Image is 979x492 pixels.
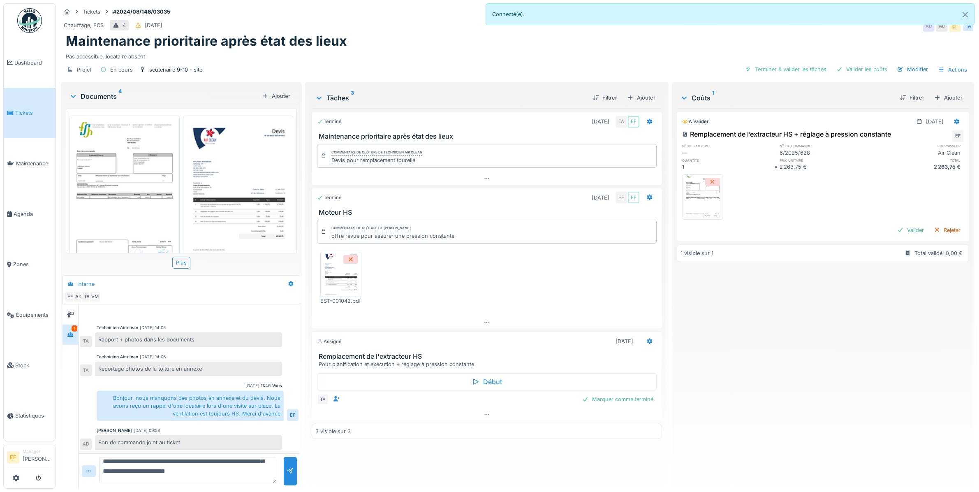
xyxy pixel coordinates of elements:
div: TA [80,336,92,347]
div: [DATE] 14:05 [140,325,166,331]
div: Ajouter [931,92,966,103]
div: Début [317,373,657,390]
div: Interne [77,280,95,288]
div: Terminé [317,118,342,125]
h1: Maintenance prioritaire après état des lieux [66,33,347,49]
div: TA [963,20,974,32]
div: Filtrer [896,92,928,103]
img: vglz2bfng14jweic2a8zntgk0lzi [322,254,359,295]
div: Total validé: 0,00 € [914,249,963,257]
div: 4 [123,21,126,29]
a: Stock [4,340,56,391]
div: Modifier [894,64,931,75]
div: Rejeter [930,225,964,236]
div: AD [73,291,84,302]
div: × [774,163,780,171]
img: Badge_color-CXgf-gQk.svg [17,8,42,33]
div: En cours [110,66,133,74]
div: TA [317,394,329,405]
img: 3fnkb3qh4gwpmqscc77hgboss9nx [185,118,291,268]
span: Stock [15,362,52,369]
a: Zones [4,239,56,290]
a: Maintenance [4,138,56,189]
div: EF [287,409,299,421]
div: Pour planification et exécution + réglage à pression constante [319,360,658,368]
div: 6/2025/628 [780,149,872,157]
div: 2 263,75 € [780,163,872,171]
a: Agenda [4,189,56,239]
div: Filtrer [589,92,620,103]
div: Reportage photos de la toiture en annexe [95,362,282,376]
div: [DATE] [145,21,162,29]
div: [DATE] [926,118,944,125]
div: Terminé [317,194,342,201]
a: Tickets [4,88,56,139]
div: EF [949,20,961,32]
div: [DATE] 11:46 [245,383,271,389]
div: Technicien Air clean [97,325,138,331]
div: AD [936,20,948,32]
div: Tickets [83,8,100,16]
div: 1 [682,163,774,171]
img: m65dj47r3xt056opaxrne4pb2n2t [684,176,721,218]
div: 3 visible sur 3 [315,427,351,435]
div: — [682,149,774,157]
h6: n° de commande [780,143,872,149]
h3: Moteur HS [319,209,658,216]
div: 2 263,75 € [872,163,964,171]
div: Remplacement de l’extracteur HS + réglage à pression constante [682,129,891,139]
div: Pas accessible, locataire absent [66,49,969,60]
div: offre revue pour assurer une pression constante [331,232,454,240]
div: VM [89,291,101,302]
div: Valider les coûts [833,64,891,75]
button: Close [956,4,974,26]
div: Commentaire de clôture de Technicien Air clean [331,150,422,155]
a: Équipements [4,290,56,340]
div: [DATE] [592,118,609,125]
a: Statistiques [4,391,56,441]
a: Dashboard [4,37,56,88]
div: [DATE] 09:58 [134,427,160,434]
div: EF [952,130,964,142]
div: Vous [272,383,282,389]
div: Chauffage, ECS [64,21,104,29]
div: Rapport + photos dans les documents [95,332,282,347]
h3: Remplacement de l'extracteur HS [319,353,658,360]
span: Équipements [16,311,52,319]
h6: fournisseur [872,143,964,149]
li: [PERSON_NAME] [23,448,52,466]
span: Statistiques [15,412,52,420]
div: Connecté(e). [486,3,975,25]
div: Plus [172,257,190,269]
div: TA [80,364,92,376]
div: 1 [72,325,77,332]
sup: 4 [118,91,122,101]
sup: 3 [351,93,354,103]
div: EST-001042.pdf [320,297,361,305]
strong: #2024/08/146/03035 [110,8,174,16]
span: Tickets [15,109,52,117]
div: Ajouter [259,91,294,102]
div: [DATE] [592,194,609,202]
div: Air Clean [872,149,964,157]
div: Marquer comme terminé [579,394,657,405]
img: 4upstd1nz6e2xki1aqgu8tmzt065 [72,118,178,268]
li: EF [7,451,19,464]
h3: Maintenance prioritaire après état des lieux [319,132,658,140]
div: Coûts [680,93,893,103]
div: Valider [894,225,927,236]
div: TA [81,291,93,302]
div: scutenaire 9-10 - site [149,66,202,74]
div: Technicien Air clean [97,354,138,360]
div: Commentaire de clôture de [PERSON_NAME] [331,225,411,231]
div: [PERSON_NAME] [97,427,132,434]
div: AD [923,20,935,32]
div: TA [616,116,627,128]
div: [DATE] 14:06 [140,354,166,360]
div: Tâches [315,93,586,103]
div: Bonjour, nous manquons des photos en annexe et du devis. Nous avons reçu un rappel d'une locatair... [97,391,284,421]
h6: quantité [682,158,774,163]
div: EF [628,116,639,128]
span: Zones [13,260,52,268]
h6: prix unitaire [780,158,872,163]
